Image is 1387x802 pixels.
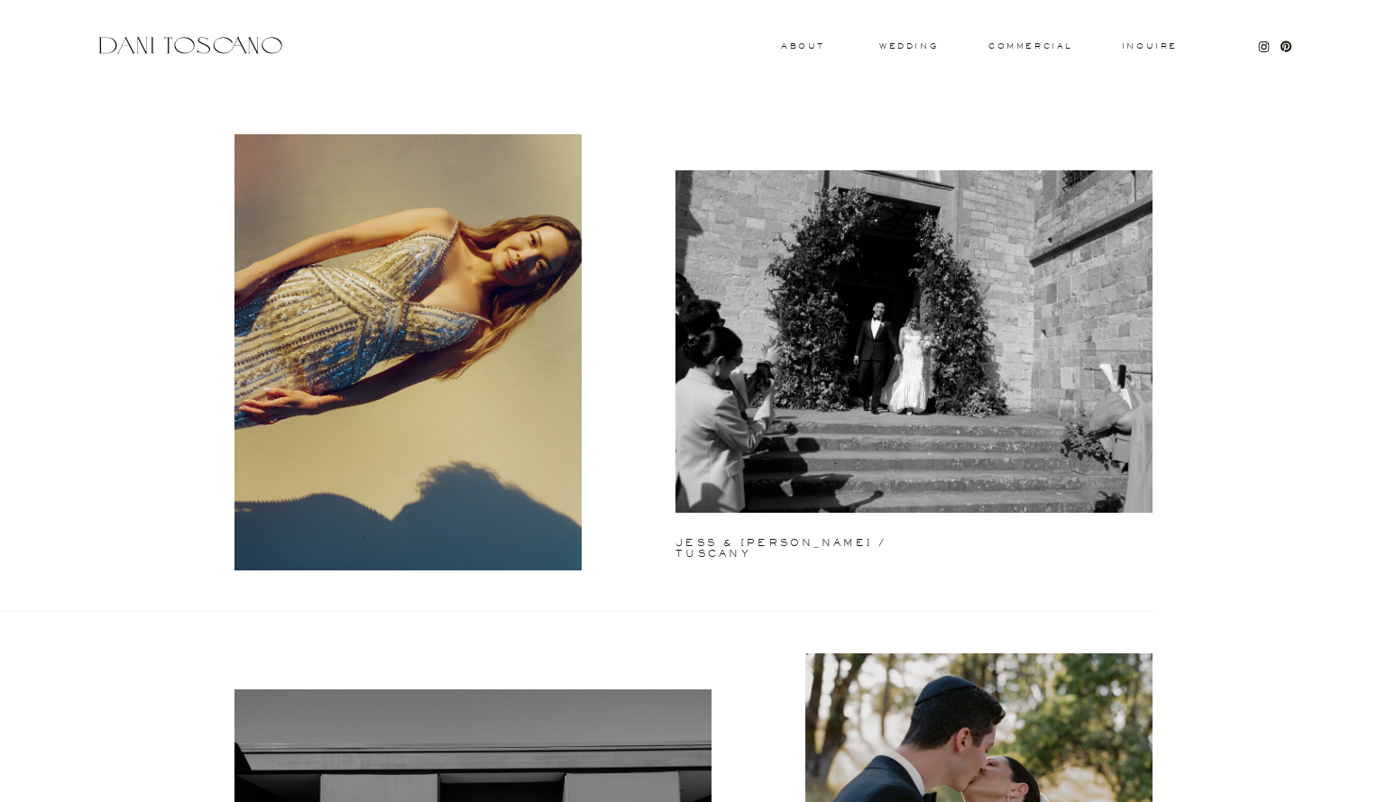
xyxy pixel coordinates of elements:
[1121,42,1179,51] a: Inquire
[781,42,821,49] a: About
[675,538,957,545] a: jess & [PERSON_NAME] / tuscany
[879,42,938,49] a: wedding
[988,42,1071,50] a: commercial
